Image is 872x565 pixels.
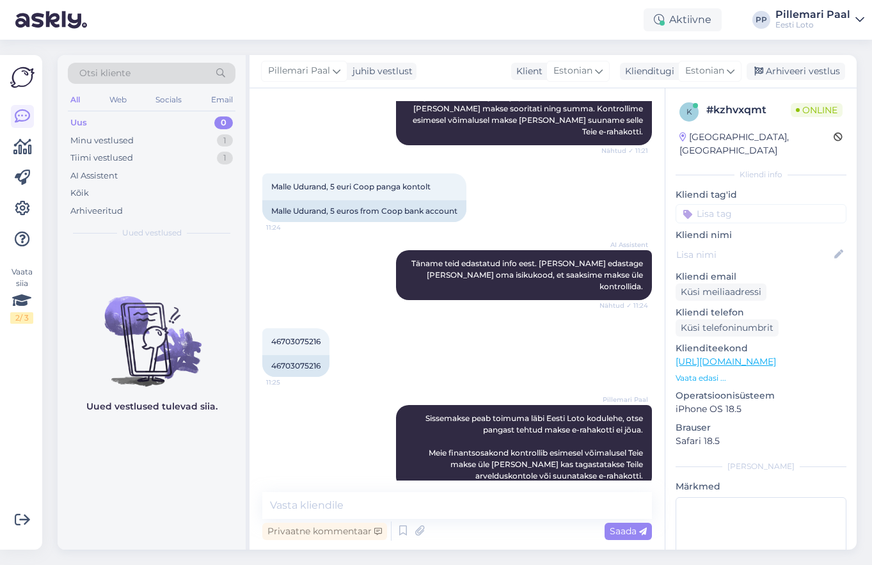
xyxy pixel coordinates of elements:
[58,273,246,388] img: No chats
[775,10,864,30] a: Pillemari PaalEesti Loto
[685,64,724,78] span: Estonian
[70,152,133,164] div: Tiimi vestlused
[209,92,235,108] div: Email
[676,270,846,283] p: Kliendi email
[676,283,766,301] div: Küsi meiliaadressi
[268,64,330,78] span: Pillemari Paal
[86,400,218,413] p: Uued vestlused tulevad siia.
[600,146,648,155] span: Nähtud ✓ 11:21
[68,92,83,108] div: All
[676,188,846,202] p: Kliendi tag'id
[600,240,648,250] span: AI Assistent
[791,103,843,117] span: Online
[610,525,647,537] span: Saada
[686,107,692,116] span: k
[676,480,846,493] p: Märkmed
[79,67,131,80] span: Otsi kliente
[266,223,314,232] span: 11:24
[10,65,35,90] img: Askly Logo
[214,116,233,129] div: 0
[644,8,722,31] div: Aktiivne
[553,64,592,78] span: Estonian
[411,259,645,291] span: Täname teid edastatud info eest. [PERSON_NAME] edastage [PERSON_NAME] oma isikukood, et saaksime ...
[676,461,846,472] div: [PERSON_NAME]
[676,356,776,367] a: [URL][DOMAIN_NAME]
[70,205,123,218] div: Arhiveeritud
[425,413,645,481] span: Sissemakse peab toimuma läbi Eesti Loto kodulehe, otse pangast tehtud makse e-rahakotti ei jõua. ...
[262,523,387,540] div: Privaatne kommentaar
[511,65,543,78] div: Klient
[747,63,845,80] div: Arhiveeri vestlus
[775,10,850,20] div: Pillemari Paal
[676,421,846,434] p: Brauser
[676,306,846,319] p: Kliendi telefon
[10,266,33,324] div: Vaata siia
[600,395,648,404] span: Pillemari Paal
[676,434,846,448] p: Safari 18.5
[679,131,834,157] div: [GEOGRAPHIC_DATA], [GEOGRAPHIC_DATA]
[752,11,770,29] div: PP
[262,355,329,377] div: 46703075216
[70,116,87,129] div: Uus
[262,200,466,222] div: Malle Udurand, 5 euros from Coop bank account
[620,65,674,78] div: Klienditugi
[122,227,182,239] span: Uued vestlused
[676,204,846,223] input: Lisa tag
[271,182,431,191] span: Malle Udurand, 5 euri Coop panga kontolt
[271,337,321,346] span: 46703075216
[107,92,129,108] div: Web
[676,372,846,384] p: Vaata edasi ...
[599,301,648,310] span: Nähtud ✓ 11:24
[347,65,413,78] div: juhib vestlust
[676,248,832,262] input: Lisa nimi
[217,134,233,147] div: 1
[70,134,134,147] div: Minu vestlused
[676,228,846,242] p: Kliendi nimi
[153,92,184,108] div: Socials
[70,170,118,182] div: AI Assistent
[70,187,89,200] div: Kõik
[10,312,33,324] div: 2 / 3
[676,402,846,416] p: iPhone OS 18.5
[266,378,314,387] span: 11:25
[217,152,233,164] div: 1
[676,319,779,337] div: Küsi telefoninumbrit
[706,102,791,118] div: # kzhvxqmt
[676,389,846,402] p: Operatsioonisüsteem
[676,169,846,180] div: Kliendi info
[775,20,850,30] div: Eesti Loto
[676,342,846,355] p: Klienditeekond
